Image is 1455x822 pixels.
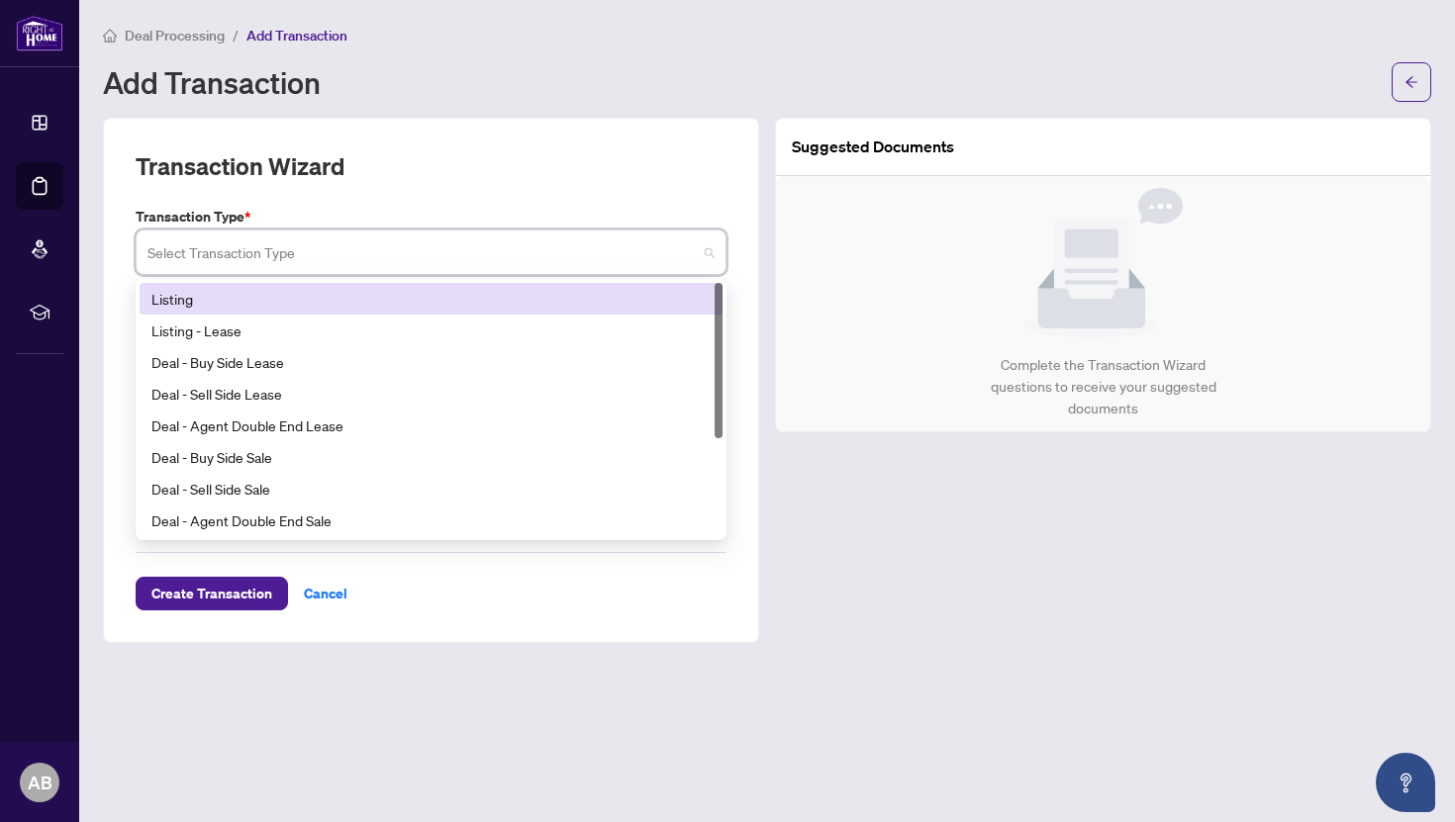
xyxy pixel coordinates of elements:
span: Deal Processing [125,27,225,45]
span: Create Transaction [151,578,272,609]
article: Suggested Documents [792,135,954,159]
li: / [233,24,239,46]
div: Deal - Buy Side Lease [140,346,723,378]
div: Deal - Buy Side Lease [151,351,711,373]
span: arrow-left [1405,75,1418,89]
span: AB [28,769,52,796]
div: Listing - Lease [140,315,723,346]
div: Deal - Buy Side Sale [140,441,723,473]
div: Listing [140,283,723,315]
div: Deal - Agent Double End Sale [140,504,723,536]
label: Transaction Type [136,206,727,228]
img: Null State Icon [1024,188,1183,338]
span: home [103,29,117,43]
div: Listing - Lease [151,320,711,341]
button: Open asap [1376,753,1435,812]
div: Listing [151,288,711,310]
span: Add Transaction [246,27,347,45]
button: Create Transaction [136,577,288,610]
div: Deal - Agent Double End Lease [140,410,723,441]
div: Deal - Sell Side Lease [151,383,711,405]
span: Cancel [304,578,347,609]
div: Deal - Sell Side Sale [151,478,711,500]
h2: Transaction Wizard [136,150,344,182]
img: logo [16,15,63,51]
h1: Add Transaction [103,66,321,98]
div: Deal - Sell Side Lease [140,378,723,410]
div: Deal - Buy Side Sale [151,446,711,468]
div: Deal - Agent Double End Lease [151,414,711,436]
div: Deal - Sell Side Sale [140,473,723,504]
button: Cancel [288,577,363,610]
div: Complete the Transaction Wizard questions to receive your suggested documents [969,354,1237,419]
div: Deal - Agent Double End Sale [151,509,711,531]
